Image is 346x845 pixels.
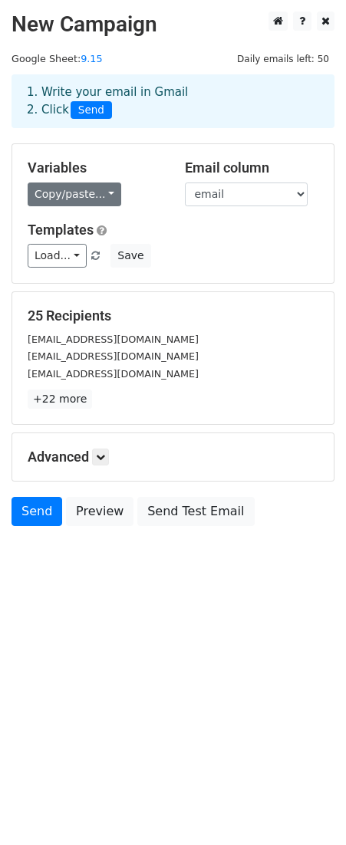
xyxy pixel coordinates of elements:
[28,390,92,409] a: +22 more
[71,101,112,120] span: Send
[110,244,150,268] button: Save
[28,350,199,362] small: [EMAIL_ADDRESS][DOMAIN_NAME]
[66,497,133,526] a: Preview
[81,53,102,64] a: 9.15
[28,334,199,345] small: [EMAIL_ADDRESS][DOMAIN_NAME]
[28,368,199,380] small: [EMAIL_ADDRESS][DOMAIN_NAME]
[12,497,62,526] a: Send
[12,12,334,38] h2: New Campaign
[232,51,334,67] span: Daily emails left: 50
[28,244,87,268] a: Load...
[12,53,103,64] small: Google Sheet:
[28,159,162,176] h5: Variables
[28,307,318,324] h5: 25 Recipients
[185,159,319,176] h5: Email column
[28,222,94,238] a: Templates
[269,771,346,845] iframe: Chat Widget
[28,449,318,465] h5: Advanced
[28,182,121,206] a: Copy/paste...
[15,84,331,119] div: 1. Write your email in Gmail 2. Click
[137,497,254,526] a: Send Test Email
[269,771,346,845] div: 聊天小组件
[232,53,334,64] a: Daily emails left: 50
